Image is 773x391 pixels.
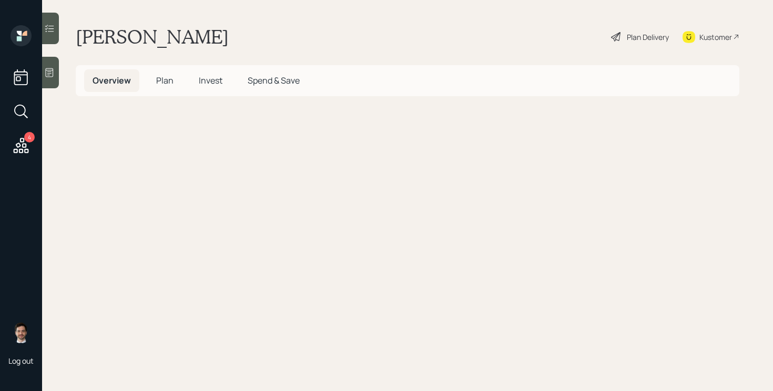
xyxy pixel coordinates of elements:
[93,75,131,86] span: Overview
[156,75,174,86] span: Plan
[627,32,669,43] div: Plan Delivery
[8,356,34,366] div: Log out
[199,75,222,86] span: Invest
[699,32,732,43] div: Kustomer
[11,322,32,343] img: jonah-coleman-headshot.png
[24,132,35,142] div: 4
[76,25,229,48] h1: [PERSON_NAME]
[248,75,300,86] span: Spend & Save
